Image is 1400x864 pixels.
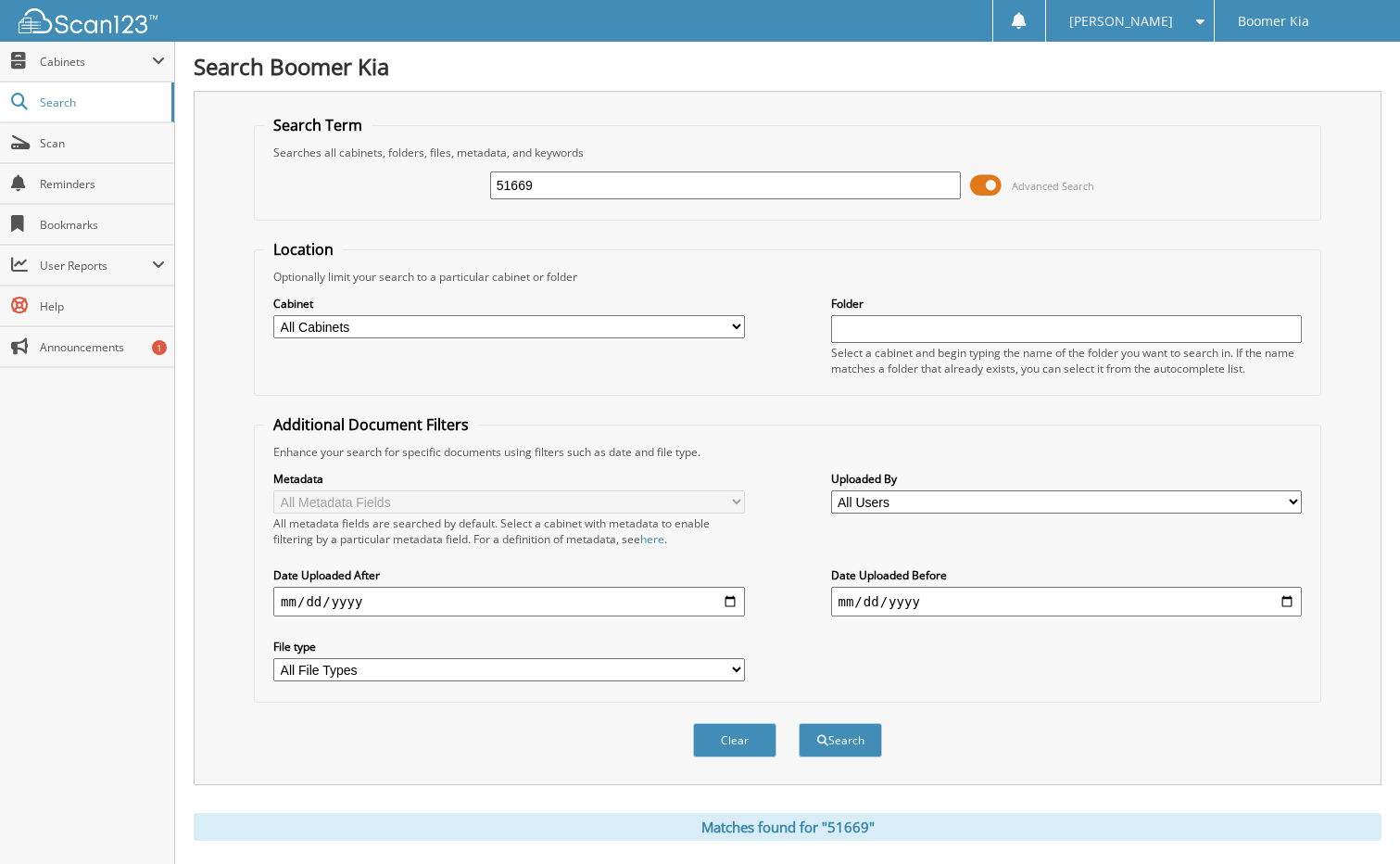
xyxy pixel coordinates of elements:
span: Help [40,299,165,314]
a: here [640,531,664,547]
div: Enhance your search for specific documents using filters such as date and file type. [264,444,1311,460]
legend: Search Term [264,115,372,135]
span: Scan [40,135,165,151]
input: end [831,587,1302,616]
span: Bookmarks [40,217,165,233]
label: Date Uploaded Before [831,567,1302,583]
label: Date Uploaded After [273,567,744,583]
label: Metadata [273,471,744,487]
button: Search [799,723,882,757]
div: Matches found for "51669" [194,813,1381,841]
legend: Location [264,239,343,260]
div: All metadata fields are searched by default. Select a cabinet with metadata to enable filtering b... [273,515,744,547]
span: User Reports [40,258,152,273]
div: Select a cabinet and begin typing the name of the folder you want to search in. If the name match... [831,345,1302,376]
label: Folder [831,296,1302,311]
span: Reminders [40,176,165,192]
span: Advanced Search [1012,179,1094,193]
span: Boomer Kia [1238,16,1309,27]
label: Uploaded By [831,471,1302,487]
label: Cabinet [273,296,744,311]
img: scan123-logo-white.svg [19,8,158,33]
div: Optionally limit your search to a particular cabinet or folder [264,269,1311,285]
label: File type [273,639,744,654]
button: Clear [693,723,776,757]
input: start [273,587,744,616]
legend: Additional Document Filters [264,414,478,435]
h1: Search Boomer Kia [194,51,1381,82]
span: [PERSON_NAME] [1069,16,1173,27]
span: Cabinets [40,54,152,70]
div: 1 [152,340,167,355]
div: Searches all cabinets, folders, files, metadata, and keywords [264,145,1311,160]
span: Announcements [40,339,165,355]
span: Search [40,95,162,110]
